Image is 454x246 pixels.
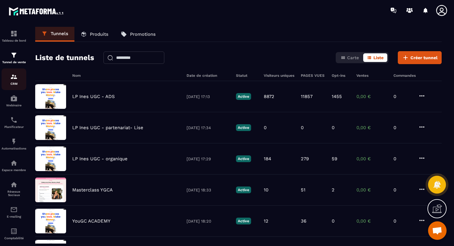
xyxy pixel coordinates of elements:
[187,73,230,78] h6: Date de création
[347,55,359,60] span: Carte
[332,187,334,193] p: 2
[2,112,26,133] a: schedulerschedulerPlanificateur
[187,188,230,192] p: [DATE] 18:33
[10,138,18,145] img: automations
[2,104,26,107] p: Webinaire
[35,84,66,109] img: image
[393,73,416,78] h6: Commandes
[393,125,412,130] p: 0
[356,218,387,224] p: 0,00 €
[35,115,66,140] img: image
[10,181,18,188] img: social-network
[72,94,115,99] p: LP Ines UGC - ADS
[356,187,387,193] p: 0,00 €
[393,94,412,99] p: 0
[2,201,26,223] a: emailemailE-mailing
[236,155,251,162] p: Active
[72,187,113,193] p: Masterclass YGCA
[72,125,143,130] p: LP Ines UGC - partenariat- Lise
[2,168,26,172] p: Espace membre
[264,156,271,162] p: 184
[301,218,306,224] p: 36
[90,31,108,37] p: Produits
[35,178,66,202] img: image
[2,215,26,218] p: E-mailing
[10,30,18,37] img: formation
[428,221,447,240] a: Ouvrir le chat
[2,155,26,176] a: automationsautomationsEspace membre
[2,223,26,244] a: accountantaccountantComptabilité
[2,60,26,64] p: Tunnel de vente
[10,228,18,235] img: accountant
[332,218,334,224] p: 0
[301,125,304,130] p: 0
[301,94,313,99] p: 11857
[264,94,274,99] p: 8872
[332,94,342,99] p: 1455
[35,209,66,233] img: image
[51,31,68,36] p: Tunnels
[35,27,74,42] a: Tunnels
[301,156,309,162] p: 279
[187,94,230,99] p: [DATE] 17:13
[72,218,111,224] p: YouGC ACADEMY
[236,73,258,78] h6: Statut
[10,51,18,59] img: formation
[72,73,180,78] h6: Nom
[264,218,268,224] p: 12
[74,27,115,42] a: Produits
[9,6,64,17] img: logo
[2,90,26,112] a: automationsautomationsWebinaire
[363,53,387,62] button: Liste
[2,133,26,155] a: automationsautomationsAutomatisations
[393,218,412,224] p: 0
[337,53,363,62] button: Carte
[356,125,387,130] p: 0,00 €
[356,73,387,78] h6: Ventes
[10,206,18,213] img: email
[10,73,18,80] img: formation
[301,187,305,193] p: 51
[2,39,26,42] p: Tableau de bord
[393,156,412,162] p: 0
[2,236,26,240] p: Comptabilité
[2,47,26,68] a: formationformationTunnel de vente
[115,27,162,42] a: Promotions
[187,125,230,130] p: [DATE] 17:34
[332,125,334,130] p: 0
[356,156,387,162] p: 0,00 €
[264,125,267,130] p: 0
[2,147,26,150] p: Automatisations
[35,51,94,64] h2: Liste de tunnels
[2,190,26,197] p: Réseaux Sociaux
[187,219,230,223] p: [DATE] 18:20
[332,156,337,162] p: 59
[10,159,18,167] img: automations
[301,73,326,78] h6: PAGES VUES
[236,124,251,131] p: Active
[356,94,387,99] p: 0,00 €
[2,68,26,90] a: formationformationCRM
[10,95,18,102] img: automations
[236,93,251,100] p: Active
[10,116,18,124] img: scheduler
[264,73,295,78] h6: Visiteurs uniques
[35,146,66,171] img: image
[264,187,268,193] p: 10
[2,25,26,47] a: formationformationTableau de bord
[2,176,26,201] a: social-networksocial-networkRéseaux Sociaux
[72,156,128,162] p: LP Ines UGC - organique
[332,73,350,78] h6: Opt-ins
[236,187,251,193] p: Active
[398,51,442,64] button: Créer tunnel
[393,187,412,193] p: 0
[130,31,156,37] p: Promotions
[187,157,230,161] p: [DATE] 17:29
[2,125,26,129] p: Planificateur
[373,55,384,60] span: Liste
[2,82,26,85] p: CRM
[236,218,251,224] p: Active
[410,55,438,61] span: Créer tunnel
